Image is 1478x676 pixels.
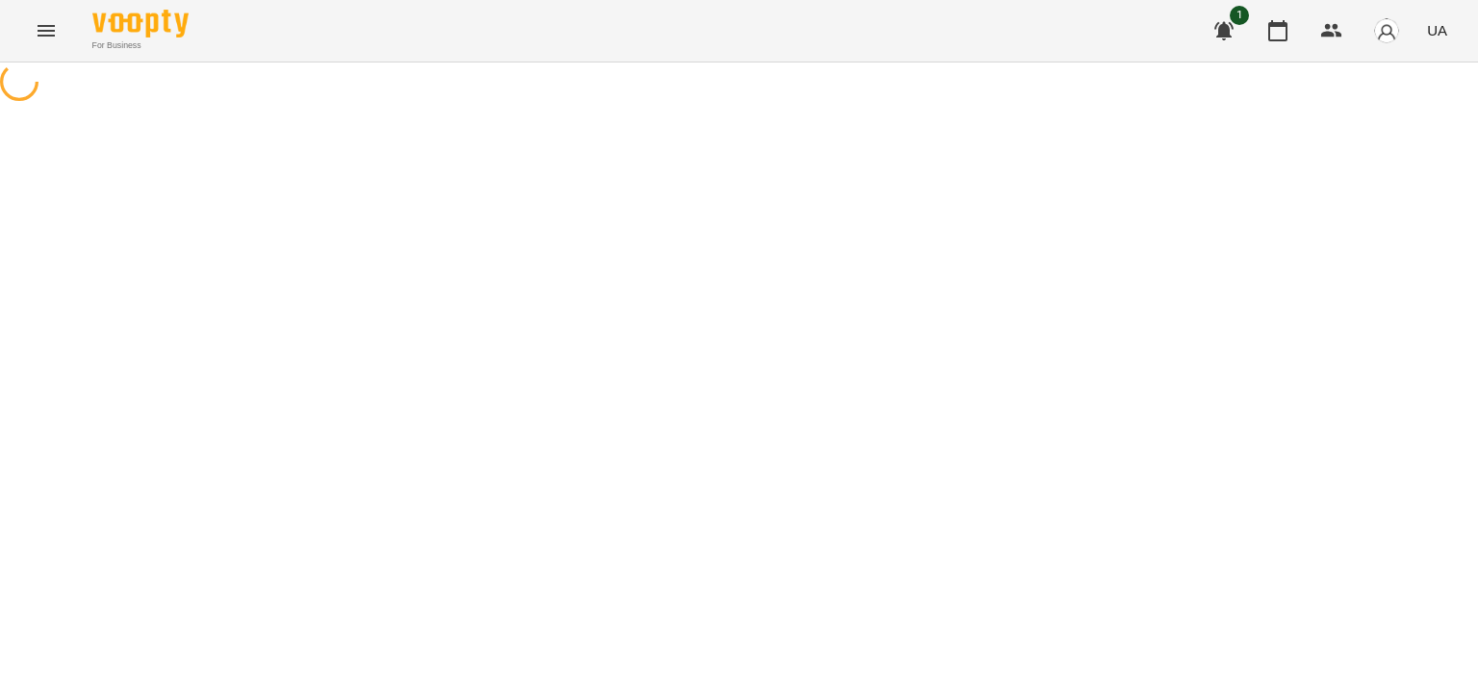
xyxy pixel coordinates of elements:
[23,8,69,54] button: Menu
[1230,6,1249,25] span: 1
[92,10,189,38] img: Voopty Logo
[1419,13,1455,48] button: UA
[1427,20,1447,40] span: UA
[1373,17,1400,44] img: avatar_s.png
[92,39,189,52] span: For Business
